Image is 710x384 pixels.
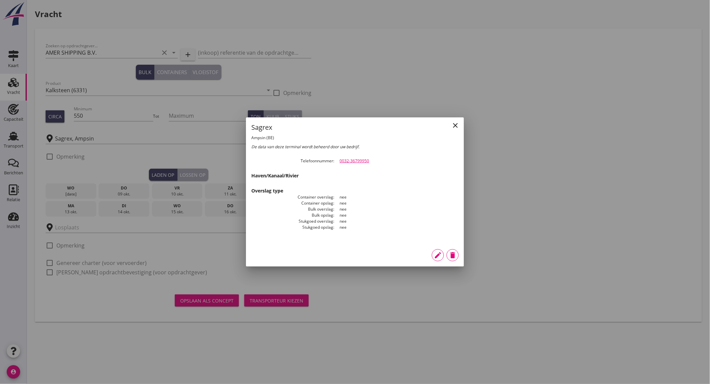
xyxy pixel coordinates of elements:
[251,172,459,179] h3: Haven/Kanaal/Rivier
[334,206,459,212] dd: nee
[251,158,334,164] dt: Telefoonnummer
[251,212,334,218] dt: Bulk opslag
[251,194,334,200] dt: Container overslag
[251,187,459,194] h3: Overslag type
[251,206,334,212] dt: Bulk overslag
[451,121,459,129] i: close
[251,123,355,132] h1: Sagrex
[251,200,334,206] dt: Container opslag
[251,218,334,224] dt: Stukgoed overslag
[251,135,355,141] h2: Ampsin (BE)
[334,194,459,200] dd: nee
[334,224,459,230] dd: nee
[334,212,459,218] dd: nee
[334,200,459,206] dd: nee
[334,218,459,224] dd: nee
[251,224,334,230] dt: Stukgoed opslag
[251,144,459,150] div: De data van deze terminal wordt beheerd door uw bedrijf.
[449,251,457,259] i: delete
[340,158,369,164] a: 0032-36799950
[434,251,442,259] i: edit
